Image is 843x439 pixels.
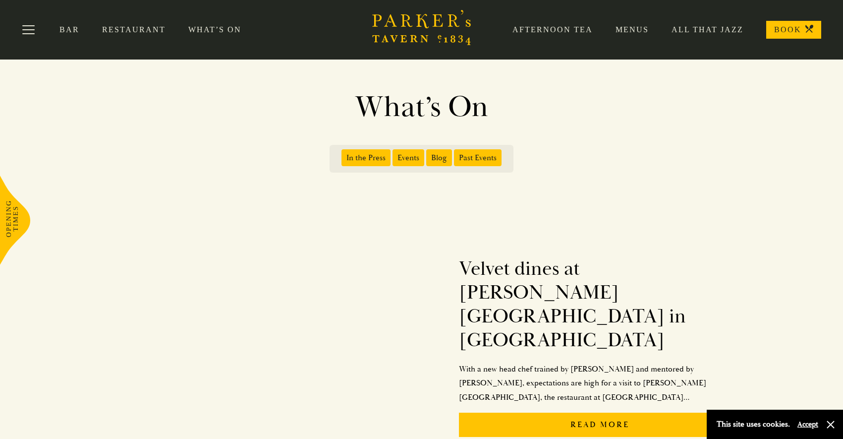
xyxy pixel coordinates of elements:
p: Read More [459,413,741,437]
span: Events [393,149,424,166]
h2: Velvet dines at [PERSON_NAME][GEOGRAPHIC_DATA] in [GEOGRAPHIC_DATA] [459,257,741,352]
span: Blog [426,149,452,166]
button: Close and accept [826,420,836,430]
button: Accept [797,420,818,429]
span: Past Events [454,149,502,166]
p: With a new head chef trained by [PERSON_NAME] and mentored by [PERSON_NAME], expectations are hig... [459,362,741,405]
h1: What’s On [139,89,704,125]
span: In the Press [341,149,391,166]
p: This site uses cookies. [717,417,790,432]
